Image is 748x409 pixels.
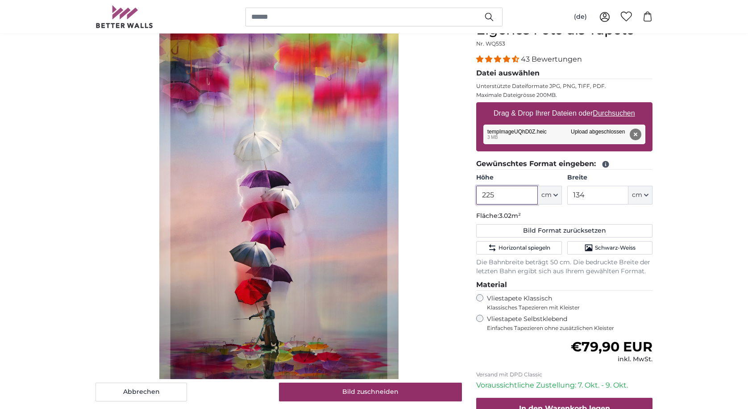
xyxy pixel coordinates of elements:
[487,294,645,311] label: Vliestapete Klassisch
[96,383,187,401] button: Abbrechen
[593,109,635,117] u: Durchsuchen
[279,383,462,401] button: Bild zuschneiden
[476,224,652,238] button: Bild Format zurücksetzen
[571,338,652,355] span: €79,90 EUR
[487,315,652,332] label: Vliestapete Selbstklebend
[632,191,642,200] span: cm
[487,325,652,332] span: Einfaches Tapezieren ohne zusätzlichen Kleister
[476,159,652,170] legend: Gewünschtes Format eingeben:
[499,244,550,251] span: Horizontal spiegeln
[487,304,645,311] span: Klassisches Tapezieren mit Kleister
[476,173,561,182] label: Höhe
[476,380,652,391] p: Voraussichtliche Zustellung: 7. Okt. - 9. Okt.
[476,371,652,378] p: Versand mit DPD Classic
[490,104,639,122] label: Drag & Drop Ihrer Dateien oder
[476,280,652,291] legend: Material
[476,258,652,276] p: Die Bahnbreite beträgt 50 cm. Die bedruckte Breite der letzten Bahn ergibt sich aus Ihrem gewählt...
[476,40,505,47] span: Nr. WQ553
[595,244,636,251] span: Schwarz-Weiss
[476,68,652,79] legend: Datei auswählen
[96,5,154,28] img: Betterwalls
[567,241,652,255] button: Schwarz-Weiss
[476,55,521,63] span: 4.40 stars
[476,83,652,90] p: Unterstützte Dateiformate JPG, PNG, TIFF, PDF.
[541,191,552,200] span: cm
[567,173,652,182] label: Breite
[628,186,652,204] button: cm
[571,355,652,364] div: inkl. MwSt.
[521,55,582,63] span: 43 Bewertungen
[538,186,562,204] button: cm
[499,212,521,220] span: 3.02m²
[476,241,561,255] button: Horizontal spiegeln
[567,9,594,25] button: (de)
[476,92,652,99] p: Maximale Dateigrösse 200MB.
[476,212,652,221] p: Fläche:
